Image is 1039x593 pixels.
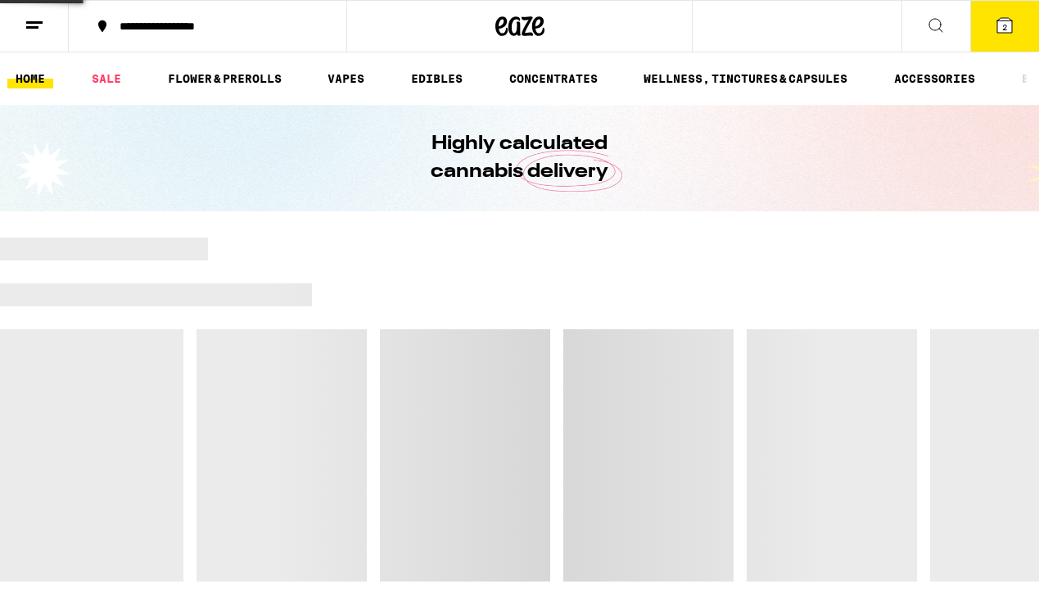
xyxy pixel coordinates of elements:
[1002,22,1007,32] span: 2
[886,69,983,88] a: ACCESSORIES
[160,69,290,88] a: FLOWER & PREROLLS
[7,69,53,88] a: HOME
[84,69,129,88] a: SALE
[501,69,606,88] a: CONCENTRATES
[385,130,655,186] h1: Highly calculated cannabis delivery
[635,69,856,88] a: WELLNESS, TINCTURES & CAPSULES
[403,69,471,88] a: EDIBLES
[319,69,373,88] a: VAPES
[970,1,1039,52] button: 2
